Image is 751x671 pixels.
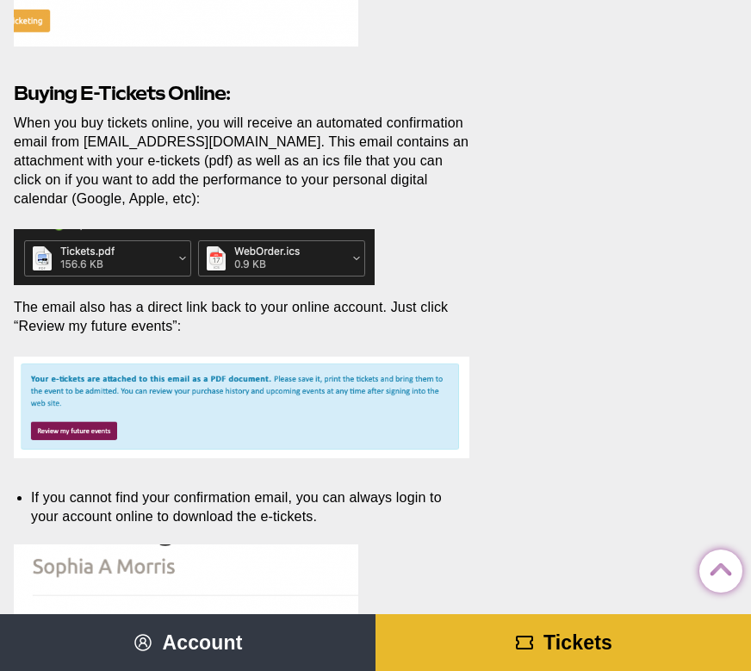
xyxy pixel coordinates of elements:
a: Tickets [375,614,751,671]
span: Account [162,631,242,654]
li: If you cannot find your confirmation email, you can always login to your account online to downlo... [31,488,444,526]
img: Graphical user interface, text, application Description automatically generated [14,357,469,458]
p: When you buy tickets online, you will receive an automated confirmation email from [EMAIL_ADDRESS... [14,114,469,208]
img: Graphical user interface Description automatically generated [14,229,375,285]
p: The email also has a direct link back to your online account. Just click “Review my future events”: [14,298,469,336]
a: Back to Top [699,550,734,585]
strong: Buying E-Tickets Online: [14,82,230,104]
span: Tickets [543,631,612,654]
